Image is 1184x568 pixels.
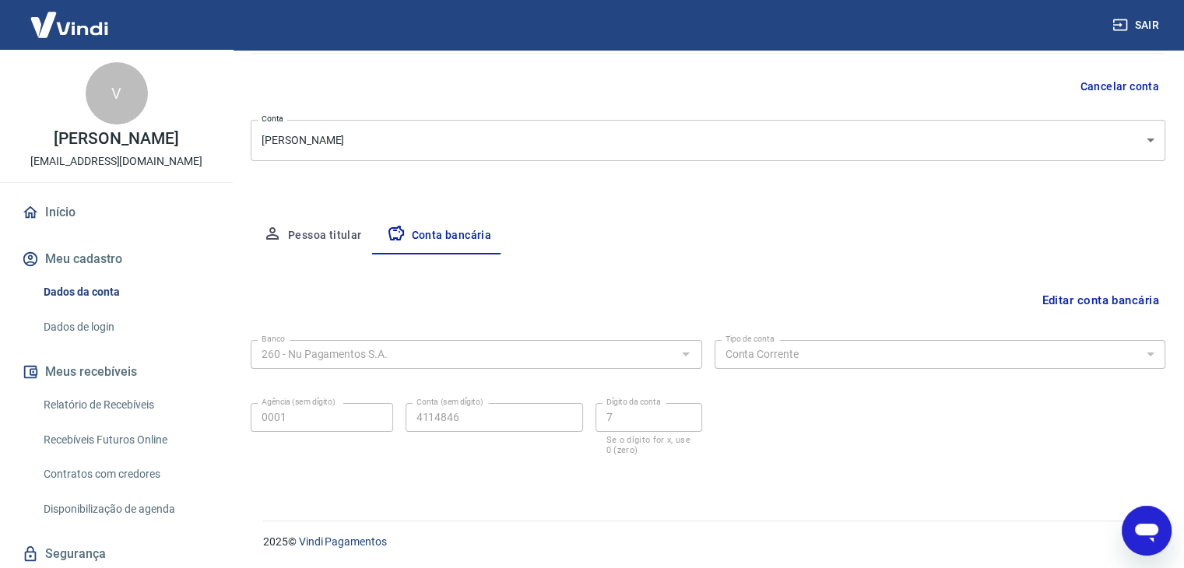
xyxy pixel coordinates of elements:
[374,217,504,254] button: Conta bancária
[30,153,202,170] p: [EMAIL_ADDRESS][DOMAIN_NAME]
[299,535,387,548] a: Vindi Pagamentos
[37,493,214,525] a: Disponibilização de agenda
[1035,286,1165,315] button: Editar conta bancária
[606,396,661,408] label: Dígito da conta
[1109,11,1165,40] button: Sair
[37,311,214,343] a: Dados de login
[606,435,691,455] p: Se o dígito for x, use 0 (zero)
[726,333,775,345] label: Tipo de conta
[416,396,483,408] label: Conta (sem dígito)
[1073,72,1165,101] button: Cancelar conta
[19,1,120,48] img: Vindi
[54,131,178,147] p: [PERSON_NAME]
[19,242,214,276] button: Meu cadastro
[263,534,1147,550] p: 2025 ©
[37,389,214,421] a: Relatório de Recebíveis
[19,195,214,230] a: Início
[37,424,214,456] a: Recebíveis Futuros Online
[37,458,214,490] a: Contratos com credores
[251,120,1165,161] div: [PERSON_NAME]
[19,355,214,389] button: Meus recebíveis
[86,62,148,124] div: V
[251,217,374,254] button: Pessoa titular
[262,333,285,345] label: Banco
[1122,506,1172,556] iframe: Botão para abrir a janela de mensagens
[262,113,283,124] label: Conta
[262,396,336,408] label: Agência (sem dígito)
[37,276,214,308] a: Dados da conta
